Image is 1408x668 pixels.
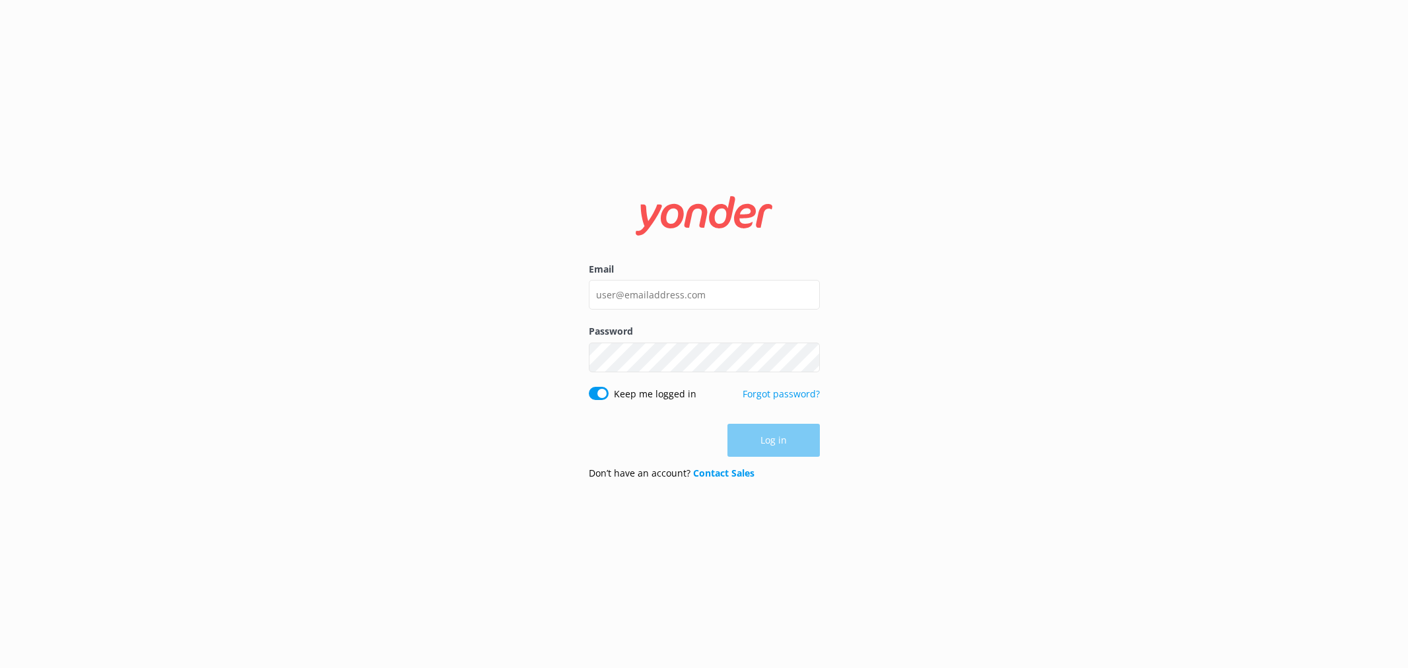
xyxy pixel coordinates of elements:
label: Password [589,324,820,339]
label: Keep me logged in [614,387,696,401]
button: Show password [793,344,820,370]
p: Don’t have an account? [589,466,754,481]
label: Email [589,262,820,277]
a: Forgot password? [743,387,820,400]
a: Contact Sales [693,467,754,479]
input: user@emailaddress.com [589,280,820,310]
